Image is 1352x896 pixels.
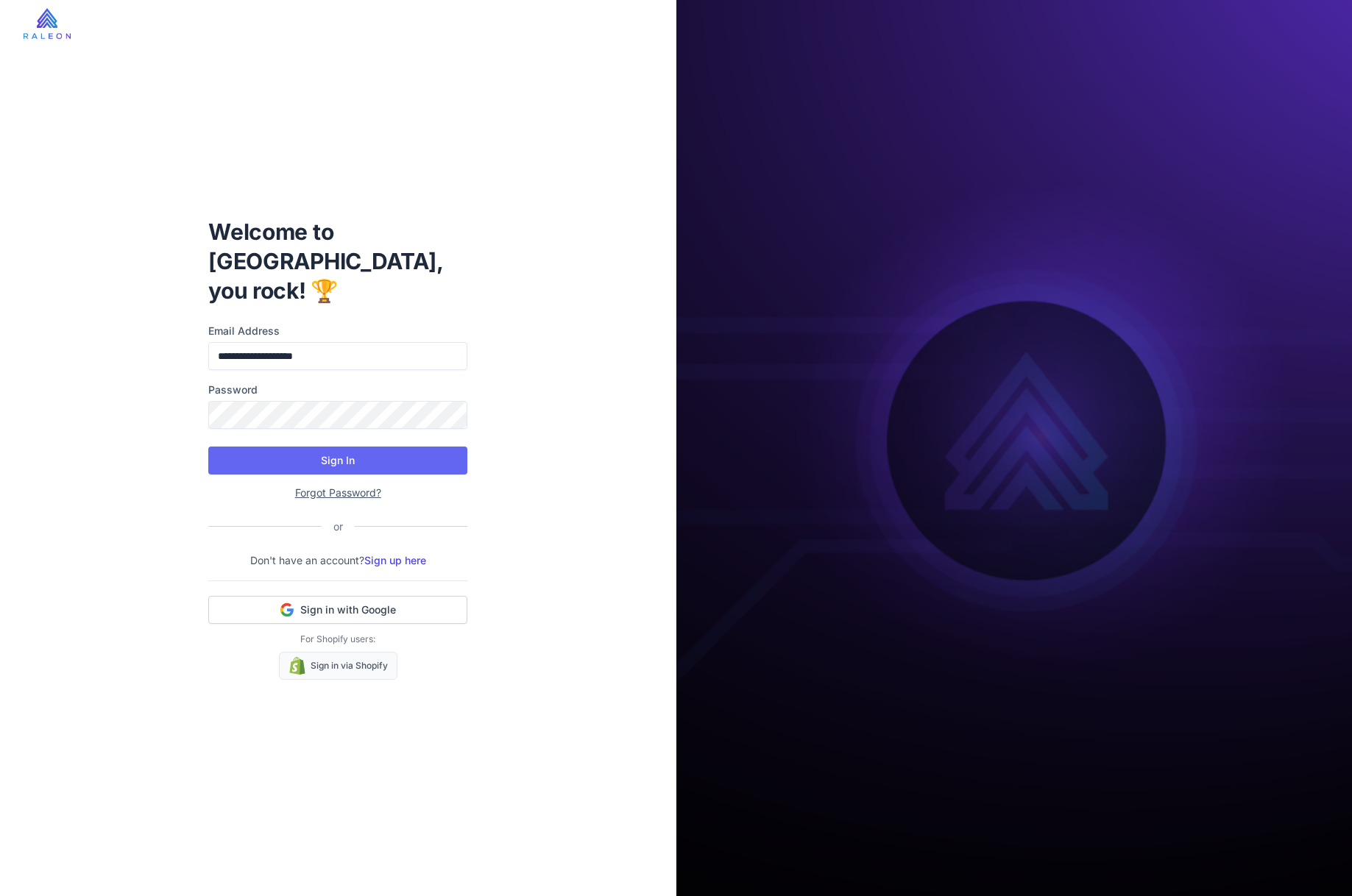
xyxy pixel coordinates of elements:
[208,596,467,624] button: Sign in with Google
[208,382,467,398] label: Password
[300,602,396,617] span: Sign in with Google
[279,652,397,680] a: Sign in via Shopify
[208,552,467,569] p: Don't have an account?
[322,519,355,535] div: or
[208,323,467,339] label: Email Address
[208,447,467,474] button: Sign In
[364,554,426,566] a: Sign up here
[24,8,71,39] img: raleon-logo-whitebg.9aac0268.jpg
[208,217,467,305] h1: Welcome to [GEOGRAPHIC_DATA], you rock! 🏆
[208,633,467,646] p: For Shopify users:
[295,486,381,499] a: Forgot Password?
